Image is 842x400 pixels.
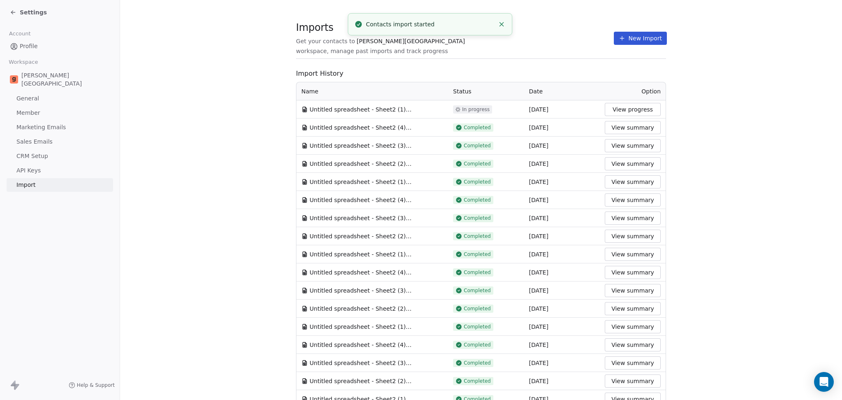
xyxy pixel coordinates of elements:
a: Help & Support [69,382,115,388]
span: Date [529,88,543,95]
span: Completed [464,360,491,366]
span: General [16,94,39,103]
span: Profile [20,42,38,51]
span: Untitled spreadsheet - Sheet2 (1).csv [310,105,412,114]
span: Completed [464,269,491,276]
span: CRM Setup [16,152,48,160]
span: [PERSON_NAME][GEOGRAPHIC_DATA] [357,37,465,45]
button: View summary [605,230,661,243]
span: Completed [464,179,491,185]
div: [DATE] [529,268,595,277]
span: Account [5,28,34,40]
span: Name [301,87,318,95]
span: Help & Support [77,382,115,388]
button: View summary [605,248,661,261]
img: Goela%20School%20Logos%20(4).png [10,75,18,84]
a: Member [7,106,113,120]
span: Completed [464,323,491,330]
button: View summary [605,320,661,333]
span: Untitled spreadsheet - Sheet2 (3).csv [310,286,412,295]
button: View summary [605,121,661,134]
div: [DATE] [529,377,595,385]
span: Completed [464,124,491,131]
a: Settings [10,8,47,16]
span: Untitled spreadsheet - Sheet2 (3).csv [310,142,412,150]
button: View summary [605,157,661,170]
span: Completed [464,305,491,312]
div: [DATE] [529,178,595,186]
a: Sales Emails [7,135,113,149]
span: Completed [464,251,491,258]
span: Settings [20,8,47,16]
span: Completed [464,287,491,294]
a: CRM Setup [7,149,113,163]
a: Profile [7,40,113,53]
span: Completed [464,142,491,149]
button: View summary [605,374,661,388]
span: Untitled spreadsheet - Sheet2 (1).csv [310,178,412,186]
span: Untitled spreadsheet - Sheet2 (4).csv [310,196,412,204]
div: [DATE] [529,323,595,331]
button: Close toast [496,19,507,30]
div: [DATE] [529,214,595,222]
span: Option [641,88,661,95]
span: Untitled spreadsheet - Sheet2 (3).csv [310,359,412,367]
button: View summary [605,193,661,207]
span: Untitled spreadsheet - Sheet2 (4).csv [310,268,412,277]
span: Completed [464,233,491,240]
button: View progress [605,103,661,116]
button: View summary [605,175,661,188]
span: [PERSON_NAME][GEOGRAPHIC_DATA] [21,71,110,88]
a: Import [7,178,113,192]
span: Imports [296,21,614,34]
span: Get your contacts to [296,37,355,45]
span: Completed [464,342,491,348]
span: Untitled spreadsheet - Sheet2 (4).csv [310,341,412,349]
a: General [7,92,113,105]
span: Untitled spreadsheet - Sheet2 (2).csv [310,377,412,385]
span: Completed [464,197,491,203]
div: Open Intercom Messenger [814,372,834,392]
div: [DATE] [529,286,595,295]
span: Untitled spreadsheet - Sheet2 (2).csv [310,305,412,313]
span: Untitled spreadsheet - Sheet2 (3).csv [310,214,412,222]
span: In progress [462,106,490,113]
button: View summary [605,284,661,297]
div: [DATE] [529,232,595,240]
span: Import History [296,69,666,79]
span: Completed [464,160,491,167]
button: View summary [605,139,661,152]
button: View summary [605,356,661,370]
span: API Keys [16,166,41,175]
button: New Import [614,32,667,45]
span: Sales Emails [16,137,53,146]
button: View summary [605,266,661,279]
span: Workspace [5,56,42,68]
button: View summary [605,212,661,225]
span: Untitled spreadsheet - Sheet2 (1).csv [310,250,412,258]
div: [DATE] [529,359,595,367]
span: Untitled spreadsheet - Sheet2 (1).csv [310,323,412,331]
span: Completed [464,215,491,221]
span: Untitled spreadsheet - Sheet2 (2).csv [310,160,412,168]
button: View summary [605,302,661,315]
div: [DATE] [529,341,595,349]
div: [DATE] [529,105,595,114]
a: Marketing Emails [7,121,113,134]
div: [DATE] [529,196,595,204]
span: Import [16,181,35,189]
span: Untitled spreadsheet - Sheet2 (2).csv [310,232,412,240]
a: API Keys [7,164,113,177]
div: [DATE] [529,142,595,150]
div: Contacts import started [366,20,495,29]
span: Marketing Emails [16,123,66,132]
span: Member [16,109,40,117]
span: Completed [464,378,491,384]
div: [DATE] [529,305,595,313]
button: View summary [605,338,661,351]
div: [DATE] [529,160,595,168]
span: workspace, manage past imports and track progress [296,47,448,55]
div: [DATE] [529,250,595,258]
div: [DATE] [529,123,595,132]
span: Status [453,88,472,95]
